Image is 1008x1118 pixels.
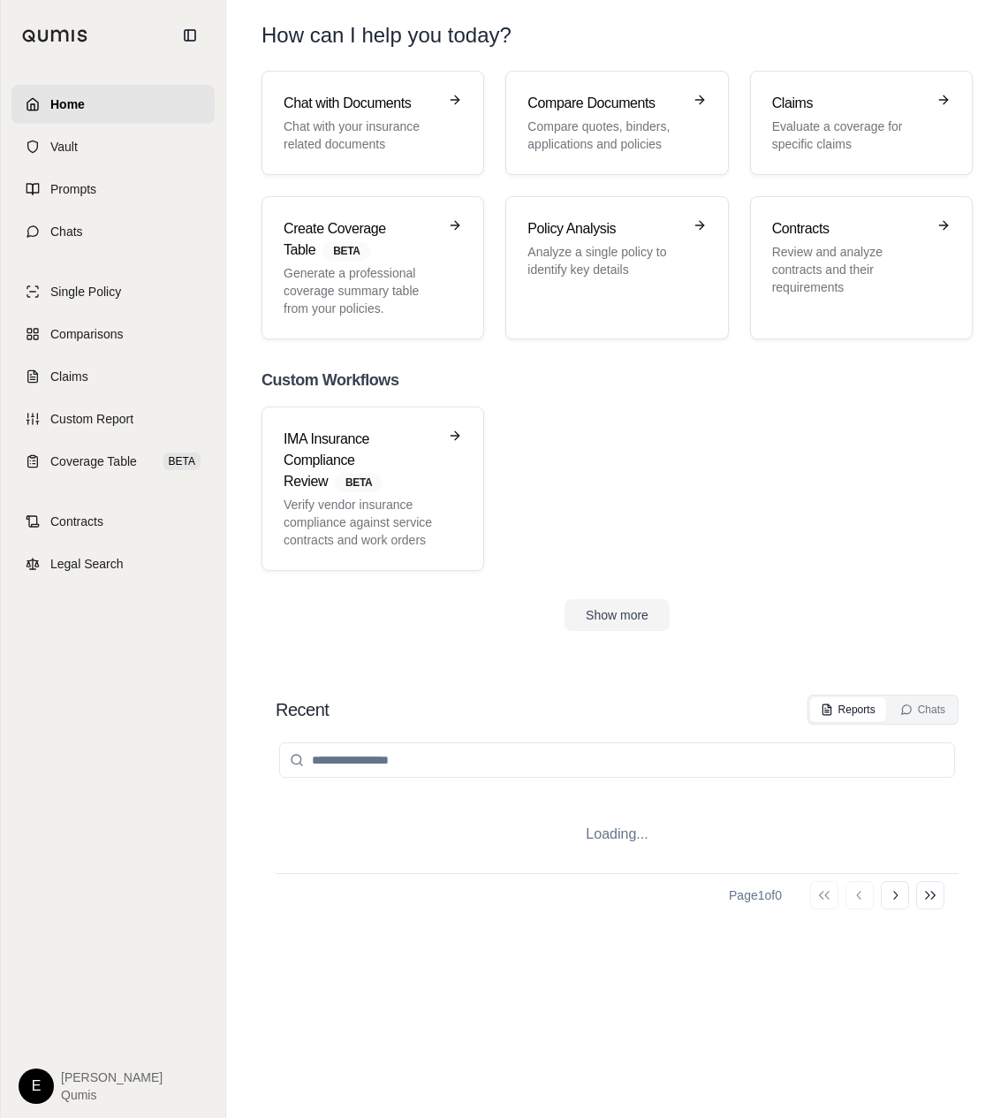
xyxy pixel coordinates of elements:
[276,697,329,722] h2: Recent
[284,118,437,153] p: Chat with your insurance related documents
[505,71,728,175] a: Compare DocumentsCompare quotes, binders, applications and policies
[261,407,484,571] a: IMA Insurance Compliance ReviewBETAVerify vendor insurance compliance against service contracts a...
[163,453,201,470] span: BETA
[276,795,959,873] div: Loading...
[772,218,926,240] h3: Contracts
[11,170,215,209] a: Prompts
[61,1086,163,1104] span: Qumis
[729,886,782,904] div: Page 1 of 0
[11,315,215,354] a: Comparisons
[50,180,96,198] span: Prompts
[61,1069,163,1086] span: [PERSON_NAME]
[565,599,670,631] button: Show more
[11,399,215,438] a: Custom Report
[261,21,973,49] h1: How can I help you today?
[176,21,204,49] button: Collapse sidebar
[261,368,973,392] h2: Custom Workflows
[50,453,137,470] span: Coverage Table
[900,703,945,717] div: Chats
[11,127,215,166] a: Vault
[890,697,956,722] button: Chats
[50,368,88,385] span: Claims
[505,196,728,339] a: Policy AnalysisAnalyze a single policy to identify key details
[284,218,437,261] h3: Create Coverage Table
[11,85,215,124] a: Home
[772,118,926,153] p: Evaluate a coverage for specific claims
[527,118,681,153] p: Compare quotes, binders, applications and policies
[50,138,78,156] span: Vault
[772,93,926,114] h3: Claims
[50,283,121,300] span: Single Policy
[284,93,437,114] h3: Chat with Documents
[261,196,484,339] a: Create Coverage TableBETAGenerate a professional coverage summary table from your policies.
[527,243,681,278] p: Analyze a single policy to identify key details
[50,410,133,428] span: Custom Report
[322,241,370,261] span: BETA
[821,703,875,717] div: Reports
[50,223,83,240] span: Chats
[11,442,215,481] a: Coverage TableBETA
[50,555,124,573] span: Legal Search
[284,496,437,549] p: Verify vendor insurance compliance against service contracts and work orders
[11,544,215,583] a: Legal Search
[11,502,215,541] a: Contracts
[284,429,437,492] h3: IMA Insurance Compliance Review
[750,71,973,175] a: ClaimsEvaluate a coverage for specific claims
[335,473,383,492] span: BETA
[284,264,437,317] p: Generate a professional coverage summary table from your policies.
[527,218,681,240] h3: Policy Analysis
[527,93,681,114] h3: Compare Documents
[50,95,85,113] span: Home
[772,243,926,296] p: Review and analyze contracts and their requirements
[22,29,88,42] img: Qumis Logo
[261,71,484,175] a: Chat with DocumentsChat with your insurance related documents
[810,697,886,722] button: Reports
[50,513,103,530] span: Contracts
[50,325,123,343] span: Comparisons
[11,212,215,251] a: Chats
[11,272,215,311] a: Single Policy
[19,1069,54,1104] div: E
[11,357,215,396] a: Claims
[750,196,973,339] a: ContractsReview and analyze contracts and their requirements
